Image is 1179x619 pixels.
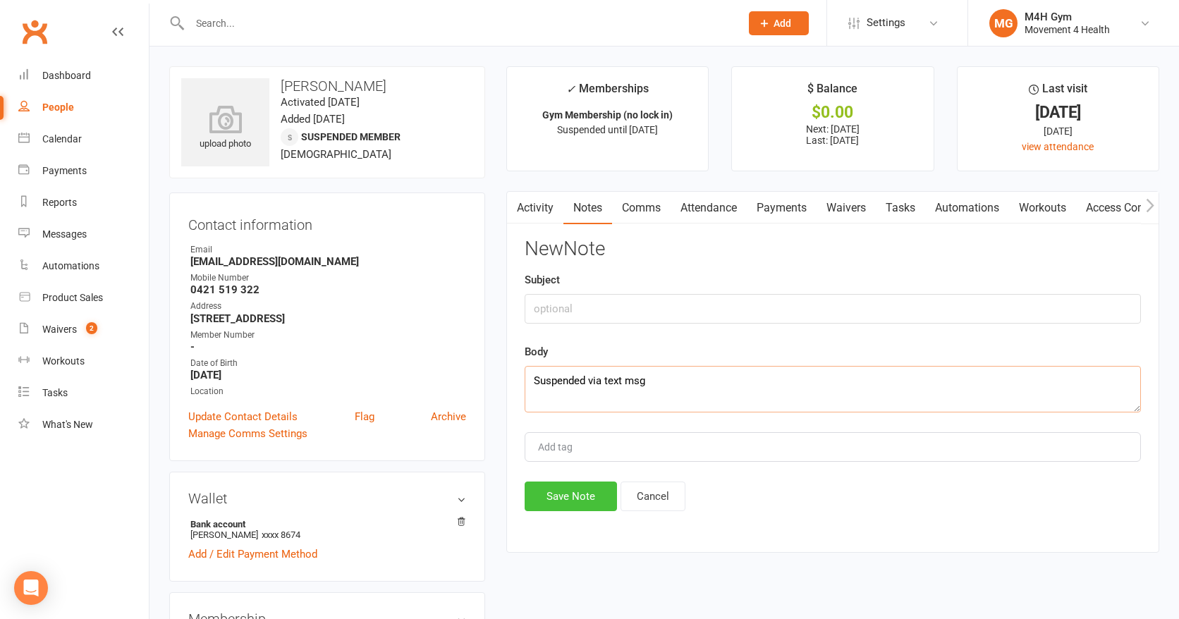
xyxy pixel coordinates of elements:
[612,192,671,224] a: Comms
[14,571,48,605] div: Open Intercom Messenger
[190,243,466,257] div: Email
[190,369,466,381] strong: [DATE]
[42,387,68,398] div: Tasks
[18,345,149,377] a: Workouts
[185,13,731,33] input: Search...
[18,250,149,282] a: Automations
[925,192,1009,224] a: Automations
[188,491,466,506] h3: Wallet
[747,192,817,224] a: Payments
[774,18,791,29] span: Add
[525,238,1141,260] h3: New Note
[42,102,74,113] div: People
[42,419,93,430] div: What's New
[355,408,374,425] a: Flag
[42,260,99,271] div: Automations
[190,271,466,285] div: Mobile Number
[525,294,1141,324] input: optional
[1076,192,1170,224] a: Access Control
[181,78,473,94] h3: [PERSON_NAME]
[42,197,77,208] div: Reports
[190,312,466,325] strong: [STREET_ADDRESS]
[867,7,905,39] span: Settings
[18,187,149,219] a: Reports
[566,82,575,96] i: ✓
[671,192,747,224] a: Attendance
[749,11,809,35] button: Add
[42,324,77,335] div: Waivers
[190,341,466,353] strong: -
[18,282,149,314] a: Product Sales
[42,292,103,303] div: Product Sales
[525,271,560,288] label: Subject
[262,529,300,540] span: xxxx 8674
[190,300,466,313] div: Address
[989,9,1018,37] div: MG
[745,105,920,120] div: $0.00
[807,80,857,105] div: $ Balance
[431,408,466,425] a: Archive
[86,322,97,334] span: 2
[18,219,149,250] a: Messages
[18,155,149,187] a: Payments
[970,105,1146,120] div: [DATE]
[876,192,925,224] a: Tasks
[621,482,685,511] button: Cancel
[557,124,658,135] span: Suspended until [DATE]
[525,482,617,511] button: Save Note
[1025,23,1110,36] div: Movement 4 Health
[188,212,466,233] h3: Contact information
[1025,11,1110,23] div: M4H Gym
[190,329,466,342] div: Member Number
[42,228,87,240] div: Messages
[1022,141,1094,152] a: view attendance
[190,519,459,529] strong: Bank account
[42,133,82,145] div: Calendar
[542,109,673,121] strong: Gym Membership (no lock in)
[18,92,149,123] a: People
[188,546,317,563] a: Add / Edit Payment Method
[188,425,307,442] a: Manage Comms Settings
[42,165,87,176] div: Payments
[18,409,149,441] a: What's New
[190,283,466,296] strong: 0421 519 322
[188,408,298,425] a: Update Contact Details
[181,105,269,152] div: upload photo
[281,96,360,109] time: Activated [DATE]
[537,439,586,455] input: Add tag
[190,357,466,370] div: Date of Birth
[817,192,876,224] a: Waivers
[507,192,563,224] a: Activity
[18,314,149,345] a: Waivers 2
[42,70,91,81] div: Dashboard
[1009,192,1076,224] a: Workouts
[18,60,149,92] a: Dashboard
[525,366,1141,412] textarea: Suspended via text msg
[970,123,1146,139] div: [DATE]
[18,123,149,155] a: Calendar
[190,385,466,398] div: Location
[281,113,345,125] time: Added [DATE]
[1029,80,1087,105] div: Last visit
[42,355,85,367] div: Workouts
[190,255,466,268] strong: [EMAIL_ADDRESS][DOMAIN_NAME]
[17,14,52,49] a: Clubworx
[188,517,466,542] li: [PERSON_NAME]
[525,343,548,360] label: Body
[18,377,149,409] a: Tasks
[563,192,612,224] a: Notes
[566,80,649,106] div: Memberships
[745,123,920,146] p: Next: [DATE] Last: [DATE]
[301,131,401,142] span: Suspended member
[281,148,391,161] span: [DEMOGRAPHIC_DATA]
